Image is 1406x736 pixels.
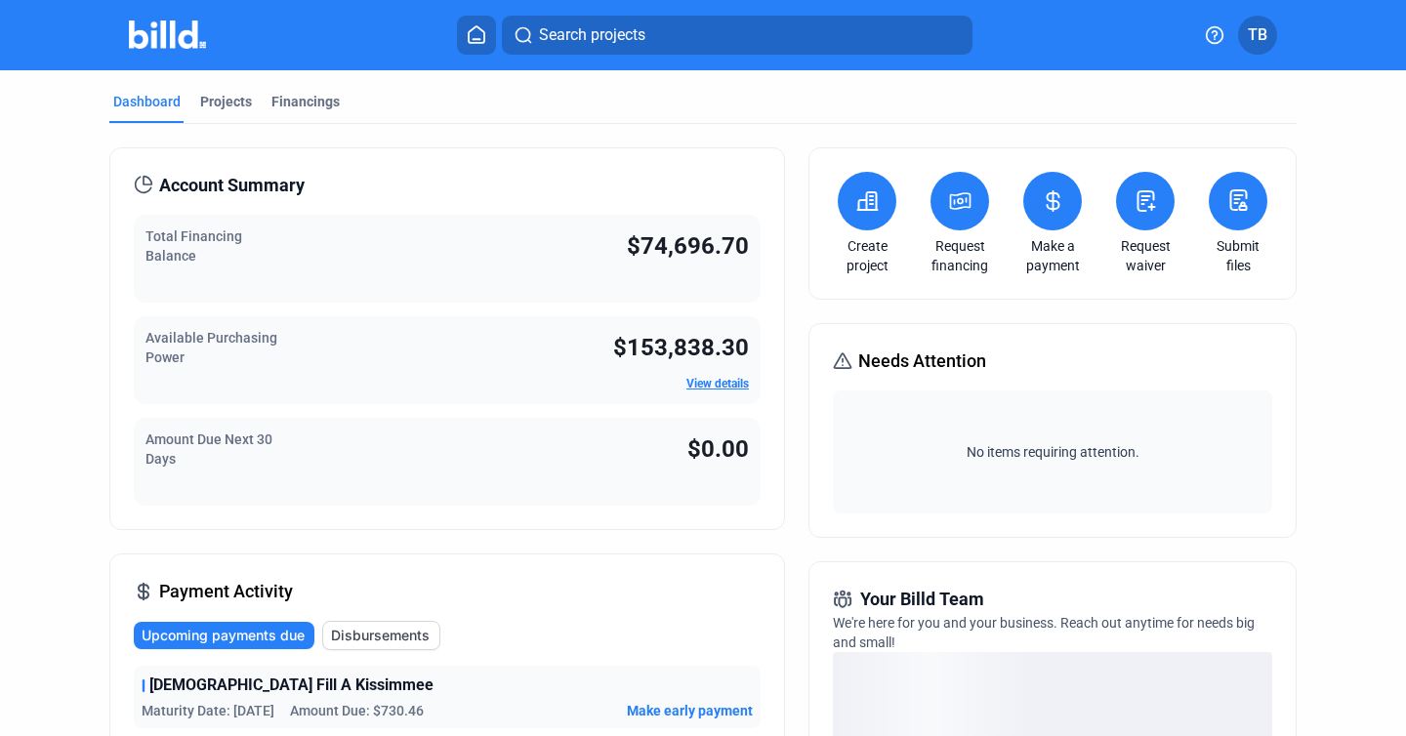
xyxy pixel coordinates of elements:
a: Submit files [1204,236,1272,275]
span: Amount Due: $730.46 [290,701,424,720]
span: Payment Activity [159,578,293,605]
span: Total Financing Balance [145,228,242,264]
a: Request waiver [1111,236,1179,275]
span: Search projects [539,23,645,47]
span: Disbursements [331,626,430,645]
a: Make a payment [1018,236,1087,275]
span: $0.00 [687,435,749,463]
span: Your Billd Team [860,586,984,613]
a: Create project [833,236,901,275]
a: Request financing [926,236,994,275]
button: Disbursements [322,621,440,650]
button: Make early payment [627,701,753,720]
span: Needs Attention [858,348,986,375]
span: Account Summary [159,172,305,199]
button: Search projects [502,16,972,55]
span: No items requiring attention. [841,442,1264,462]
span: Amount Due Next 30 Days [145,431,272,467]
span: TB [1248,23,1267,47]
div: Dashboard [113,92,181,111]
span: Maturity Date: [DATE] [142,701,274,720]
span: Upcoming payments due [142,626,305,645]
button: TB [1238,16,1277,55]
a: View details [686,377,749,390]
span: Available Purchasing Power [145,330,277,365]
span: $153,838.30 [613,334,749,361]
div: Projects [200,92,252,111]
span: $74,696.70 [627,232,749,260]
div: Financings [271,92,340,111]
span: We're here for you and your business. Reach out anytime for needs big and small! [833,615,1255,650]
button: Upcoming payments due [134,622,314,649]
span: [DEMOGRAPHIC_DATA] Fill A Kissimmee [149,674,434,697]
img: Billd Company Logo [129,20,206,49]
